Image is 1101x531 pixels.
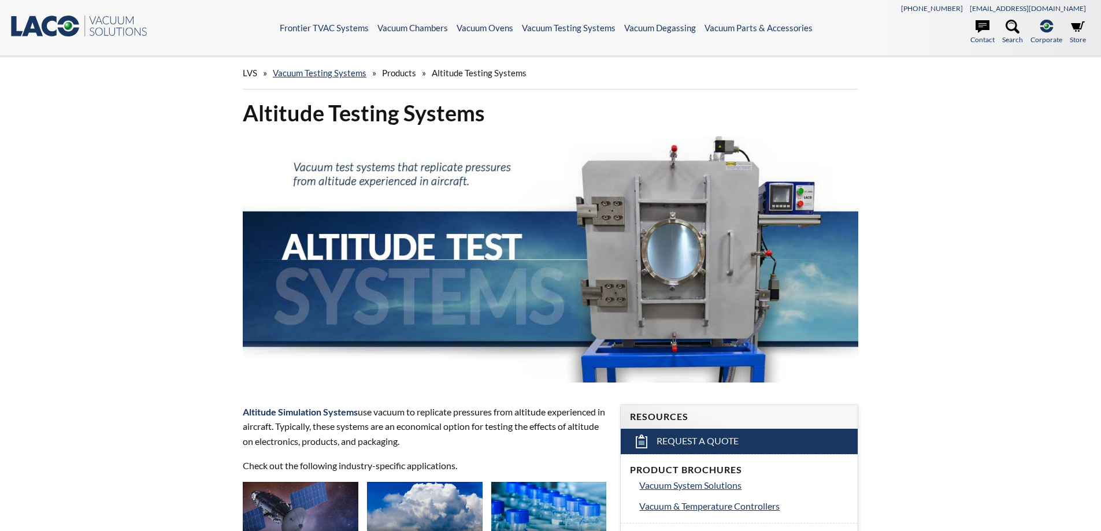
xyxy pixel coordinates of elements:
a: Contact [970,20,995,45]
span: Altitude Testing Systems [432,68,527,78]
a: Vacuum Degassing [624,23,696,33]
p: Check out the following industry-specific applications. [243,458,607,473]
h4: Product Brochures [630,464,848,476]
a: Vacuum Testing Systems [273,68,366,78]
span: Corporate [1030,34,1062,45]
a: Vacuum & Temperature Controllers [639,499,848,514]
a: Vacuum Parts & Accessories [705,23,813,33]
a: [EMAIL_ADDRESS][DOMAIN_NAME] [970,4,1086,13]
span: Products [382,68,416,78]
a: Vacuum Testing Systems [522,23,616,33]
span: Vacuum & Temperature Controllers [639,500,780,511]
a: Store [1070,20,1086,45]
strong: Altitude Simulation Systems [243,406,358,417]
a: [PHONE_NUMBER] [901,4,963,13]
a: Search [1002,20,1023,45]
h4: Resources [630,411,848,423]
a: Frontier TVAC Systems [280,23,369,33]
div: » » » [243,57,859,90]
a: Vacuum System Solutions [639,478,848,493]
span: Request a Quote [657,435,739,447]
span: LVS [243,68,257,78]
a: Request a Quote [621,429,858,454]
span: Vacuum System Solutions [639,480,742,491]
img: Altitutude Test Systems header [243,136,859,383]
a: Vacuum Ovens [457,23,513,33]
a: Vacuum Chambers [377,23,448,33]
p: use vacuum to replicate pressures from altitude experienced in aircraft. Typically, these systems... [243,404,607,449]
h1: Altitude Testing Systems [243,99,859,127]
